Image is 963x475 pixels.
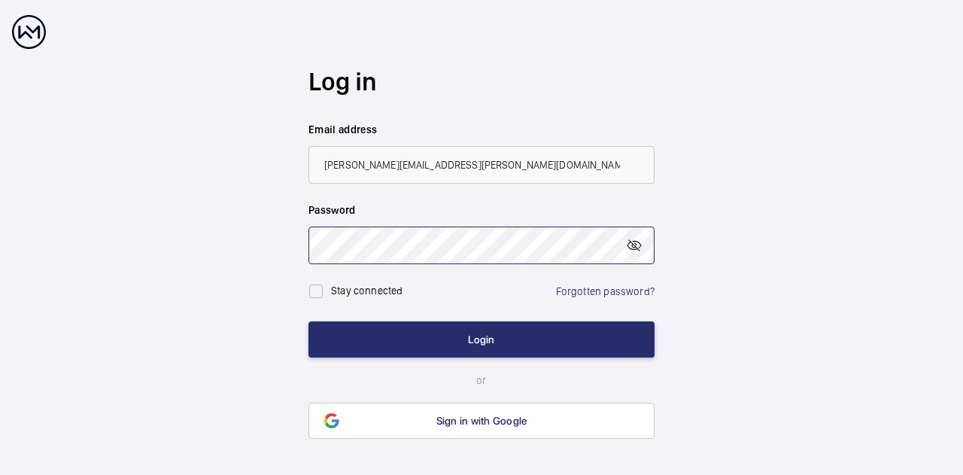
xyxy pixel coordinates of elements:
button: Login [308,321,655,358]
p: or [308,373,655,388]
label: Stay connected [331,285,403,297]
label: Email address [308,122,655,137]
a: Forgotten password? [556,285,655,297]
input: Your email address [308,146,655,184]
span: Sign in with Google [436,415,527,427]
label: Password [308,202,655,218]
h2: Log in [308,64,655,99]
